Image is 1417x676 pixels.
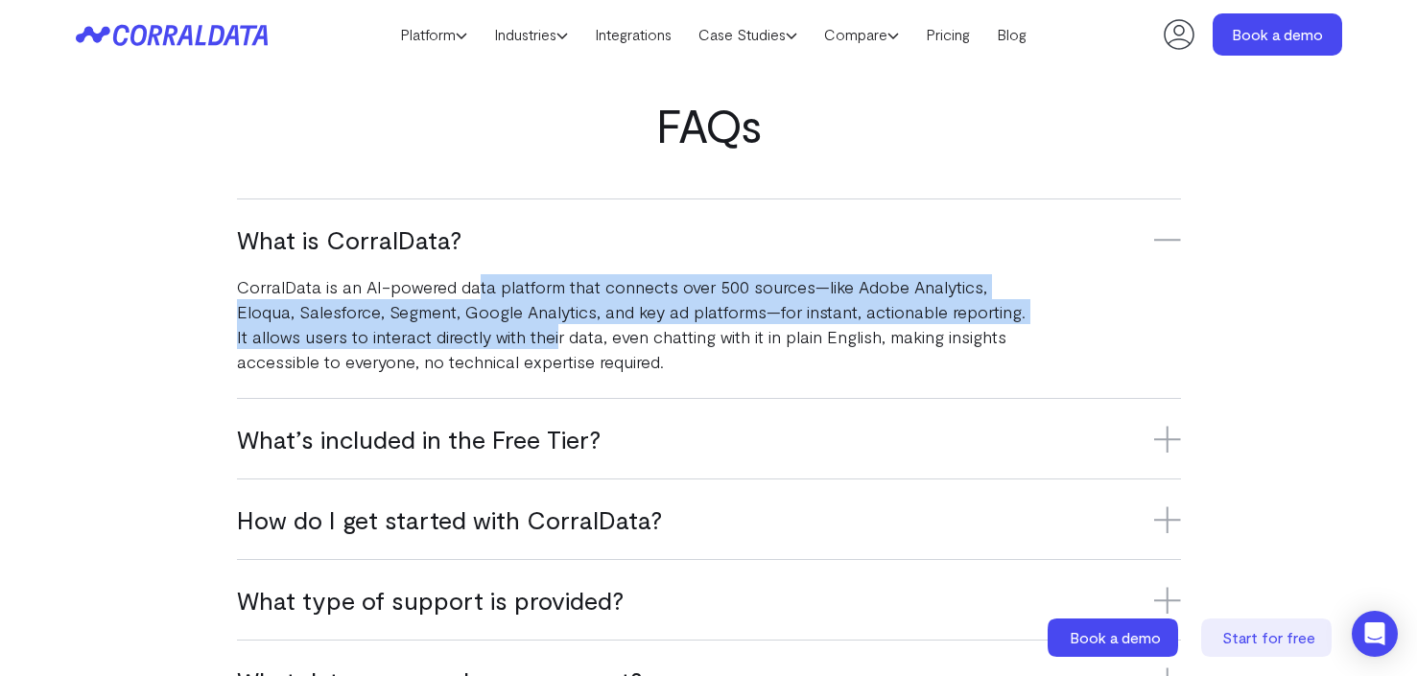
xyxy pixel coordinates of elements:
a: Pricing [912,20,983,49]
h3: What is CorralData? [237,223,1181,255]
h2: FAQs [76,99,1342,151]
a: Case Studies [685,20,811,49]
a: Integrations [581,20,685,49]
a: Industries [481,20,581,49]
a: Book a demo [1213,13,1342,56]
a: Compare [811,20,912,49]
h3: What’s included in the Free Tier? [237,423,1181,455]
a: Blog [983,20,1040,49]
span: Start for free [1222,628,1315,646]
div: Open Intercom Messenger [1352,611,1398,657]
a: Book a demo [1048,618,1182,657]
span: Book a demo [1070,628,1161,646]
h3: How do I get started with CorralData? [237,503,1181,535]
a: Start for free [1201,618,1335,657]
h3: What type of support is provided? [237,584,1181,616]
p: CorralData is an AI-powered data platform that connects over 500 sources—like Adobe Analytics, El... [237,274,1027,374]
a: Platform [387,20,481,49]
